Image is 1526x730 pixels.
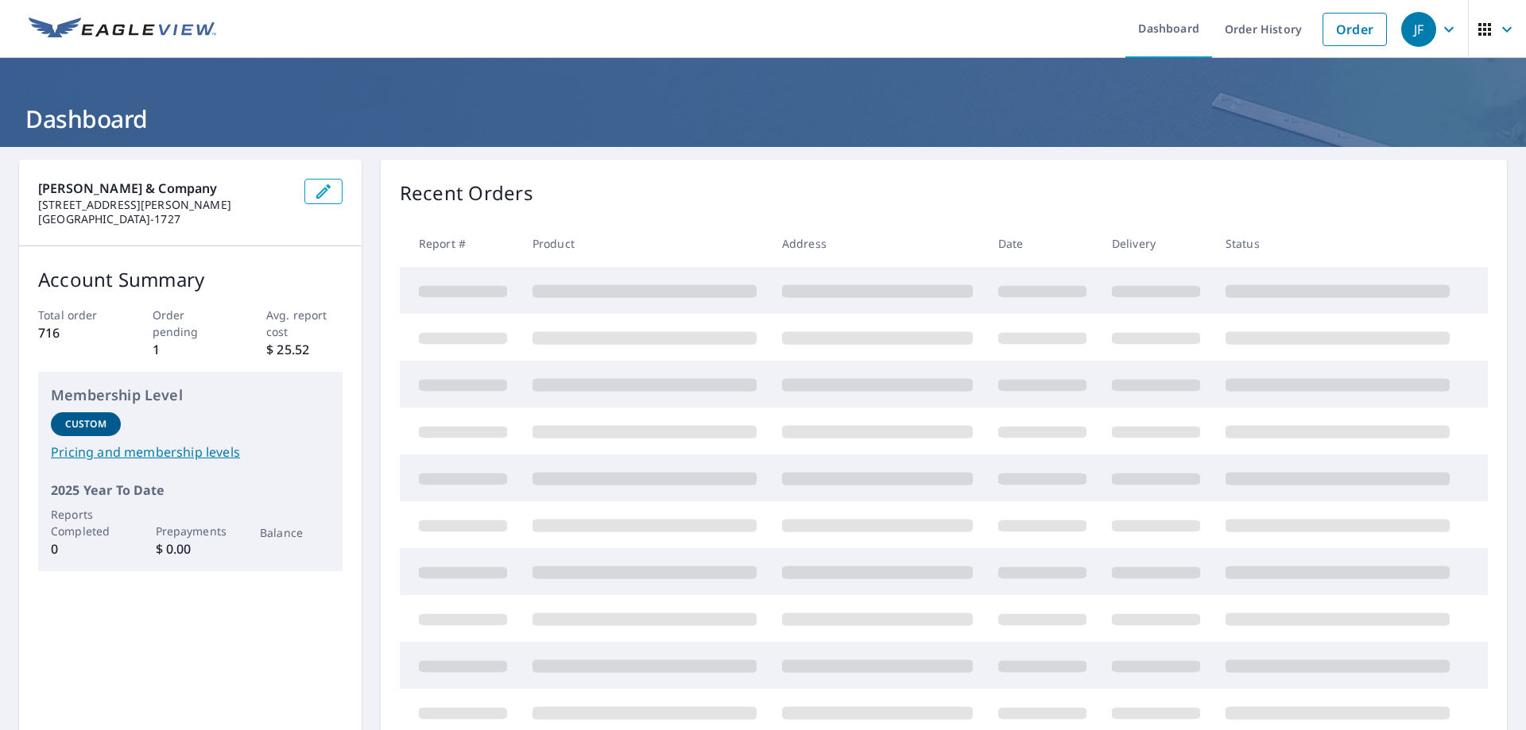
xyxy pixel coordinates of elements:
a: Pricing and membership levels [51,442,330,462]
p: Custom [65,417,107,431]
p: 2025 Year To Date [51,481,330,500]
p: [GEOGRAPHIC_DATA]-1727 [38,212,292,226]
p: Prepayments [156,523,226,539]
p: Reports Completed [51,506,121,539]
p: [STREET_ADDRESS][PERSON_NAME] [38,198,292,212]
p: Total order [38,307,114,323]
th: Report # [400,220,520,267]
img: EV Logo [29,17,216,41]
p: 0 [51,539,121,558]
p: 716 [38,323,114,342]
p: Avg. report cost [266,307,343,340]
p: [PERSON_NAME] & Company [38,179,292,198]
p: 1 [153,340,229,359]
h1: Dashboard [19,102,1507,135]
p: Order pending [153,307,229,340]
div: JF [1401,12,1436,47]
p: Account Summary [38,265,343,294]
th: Delivery [1099,220,1213,267]
p: $ 0.00 [156,539,226,558]
th: Date [986,220,1099,267]
th: Address [769,220,986,267]
th: Status [1213,220,1462,267]
th: Product [520,220,769,267]
p: Recent Orders [400,179,533,207]
p: Membership Level [51,384,330,406]
p: Balance [260,524,330,541]
a: Order [1323,13,1387,46]
p: $ 25.52 [266,340,343,359]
